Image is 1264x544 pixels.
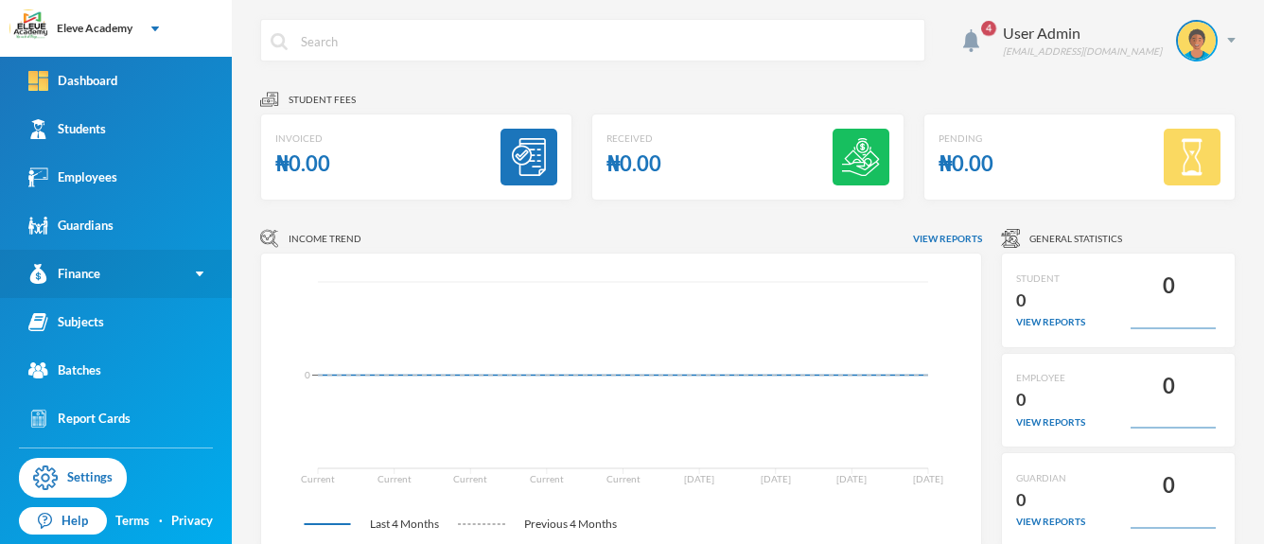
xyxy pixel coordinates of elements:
[505,516,636,533] span: Previous 4 Months
[923,114,1236,201] a: Pending₦0.00
[1029,232,1122,246] span: General Statistics
[913,473,943,484] tspan: [DATE]
[606,132,661,146] div: Received
[1016,315,1085,329] div: view reports
[761,473,791,484] tspan: [DATE]
[1003,44,1162,59] div: [EMAIL_ADDRESS][DOMAIN_NAME]
[159,512,163,531] div: ·
[913,232,982,246] span: View reports
[1016,415,1085,430] div: view reports
[377,473,412,484] tspan: Current
[1163,368,1175,405] div: 0
[28,312,104,332] div: Subjects
[981,21,996,36] span: 4
[530,473,564,484] tspan: Current
[260,114,572,201] a: Invoiced₦0.00
[10,10,48,48] img: logo
[684,473,714,484] tspan: [DATE]
[28,119,106,139] div: Students
[1003,22,1162,44] div: User Admin
[115,512,149,531] a: Terms
[1163,268,1175,305] div: 0
[299,20,915,62] input: Search
[305,369,310,380] tspan: 0
[19,458,127,498] a: Settings
[836,473,867,484] tspan: [DATE]
[939,146,993,183] div: ₦0.00
[289,93,356,107] span: Student fees
[275,146,330,183] div: ₦0.00
[351,516,458,533] span: Last 4 Months
[28,264,100,284] div: Finance
[28,71,117,91] div: Dashboard
[28,216,114,236] div: Guardians
[275,132,330,146] div: Invoiced
[939,132,993,146] div: Pending
[171,512,213,531] a: Privacy
[28,409,131,429] div: Report Cards
[57,20,132,37] div: Eleve Academy
[1163,467,1175,504] div: 0
[271,33,288,50] img: search
[1178,22,1216,60] img: STUDENT
[1016,471,1085,485] div: GUARDIAN
[28,360,101,380] div: Batches
[1016,272,1085,286] div: STUDENT
[606,473,641,484] tspan: Current
[19,507,107,535] a: Help
[453,473,487,484] tspan: Current
[1016,515,1085,529] div: view reports
[289,232,361,246] span: Income Trend
[1016,485,1085,516] div: 0
[28,167,117,187] div: Employees
[1016,371,1085,385] div: EMPLOYEE
[1016,385,1085,415] div: 0
[606,146,661,183] div: ₦0.00
[301,473,335,484] tspan: Current
[1016,286,1085,316] div: 0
